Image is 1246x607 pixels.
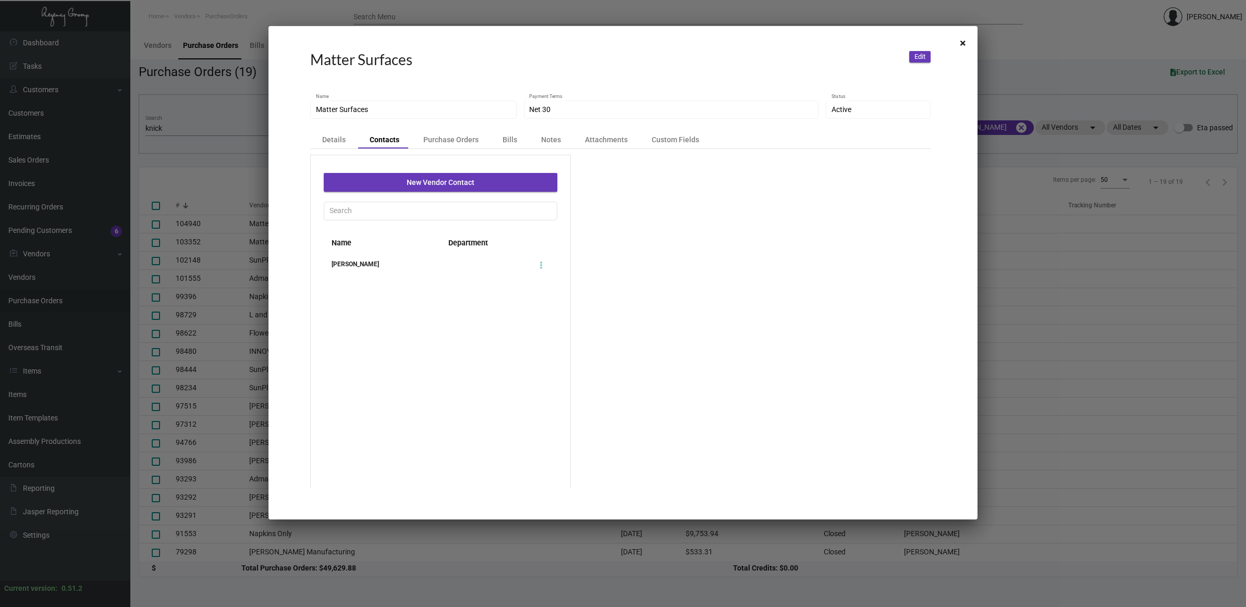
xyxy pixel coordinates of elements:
[329,207,552,215] input: Search
[324,259,441,269] div: [PERSON_NAME]
[324,173,557,192] button: New Vendor Contact
[503,134,517,145] div: Bills
[909,51,931,63] button: Edit
[423,134,479,145] div: Purchase Orders
[370,134,399,145] div: Contacts
[407,178,474,187] span: New Vendor Contact
[62,583,82,594] div: 0.51.2
[324,238,441,249] span: Name
[832,105,851,114] span: Active
[585,134,628,145] div: Attachments
[441,238,557,249] span: Department
[914,53,925,60] span: Edit
[541,134,561,145] div: Notes
[4,583,57,594] div: Current version:
[322,134,346,145] div: Details
[316,106,511,114] input: VendorName
[310,51,412,69] h2: Matter Surfaces
[652,134,699,145] div: Custom Fields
